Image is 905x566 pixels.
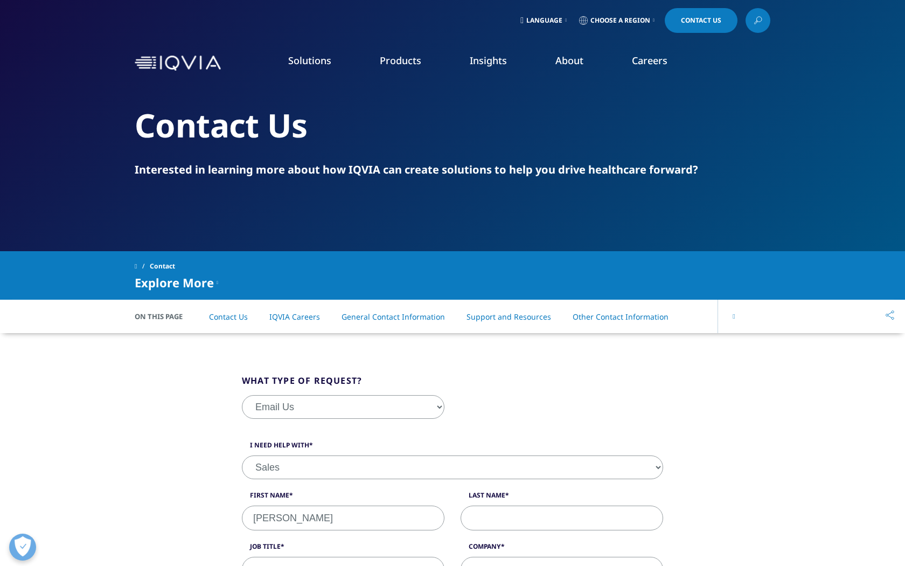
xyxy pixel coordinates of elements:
[242,542,444,557] label: Job Title
[665,8,737,33] a: Contact Us
[467,312,551,322] a: Support and Resources
[470,54,507,67] a: Insights
[342,312,445,322] a: General Contact Information
[242,491,444,506] label: First Name
[9,534,36,561] button: Open Preferences
[461,491,663,506] label: Last Name
[242,440,663,455] label: I need help with
[555,54,583,67] a: About
[150,257,175,276] span: Contact
[573,312,669,322] a: Other Contact Information
[135,162,770,177] div: Interested in learning more about how IQVIA can create solutions to help you drive healthcare for...
[269,312,320,322] a: IQVIA Careers
[135,276,214,289] span: Explore More
[461,542,663,557] label: Company
[590,16,650,25] span: Choose a Region
[288,54,331,67] a: Solutions
[225,38,770,88] nav: Primary
[632,54,667,67] a: Careers
[209,312,248,322] a: Contact Us
[135,105,770,146] h2: Contact Us
[135,311,194,322] span: On This Page
[681,17,721,24] span: Contact Us
[242,374,362,395] legend: What type of request?
[380,54,421,67] a: Products
[135,56,221,71] img: IQVIA Healthcare Information Technology and Pharma Clinical Research Company
[526,16,562,25] span: Language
